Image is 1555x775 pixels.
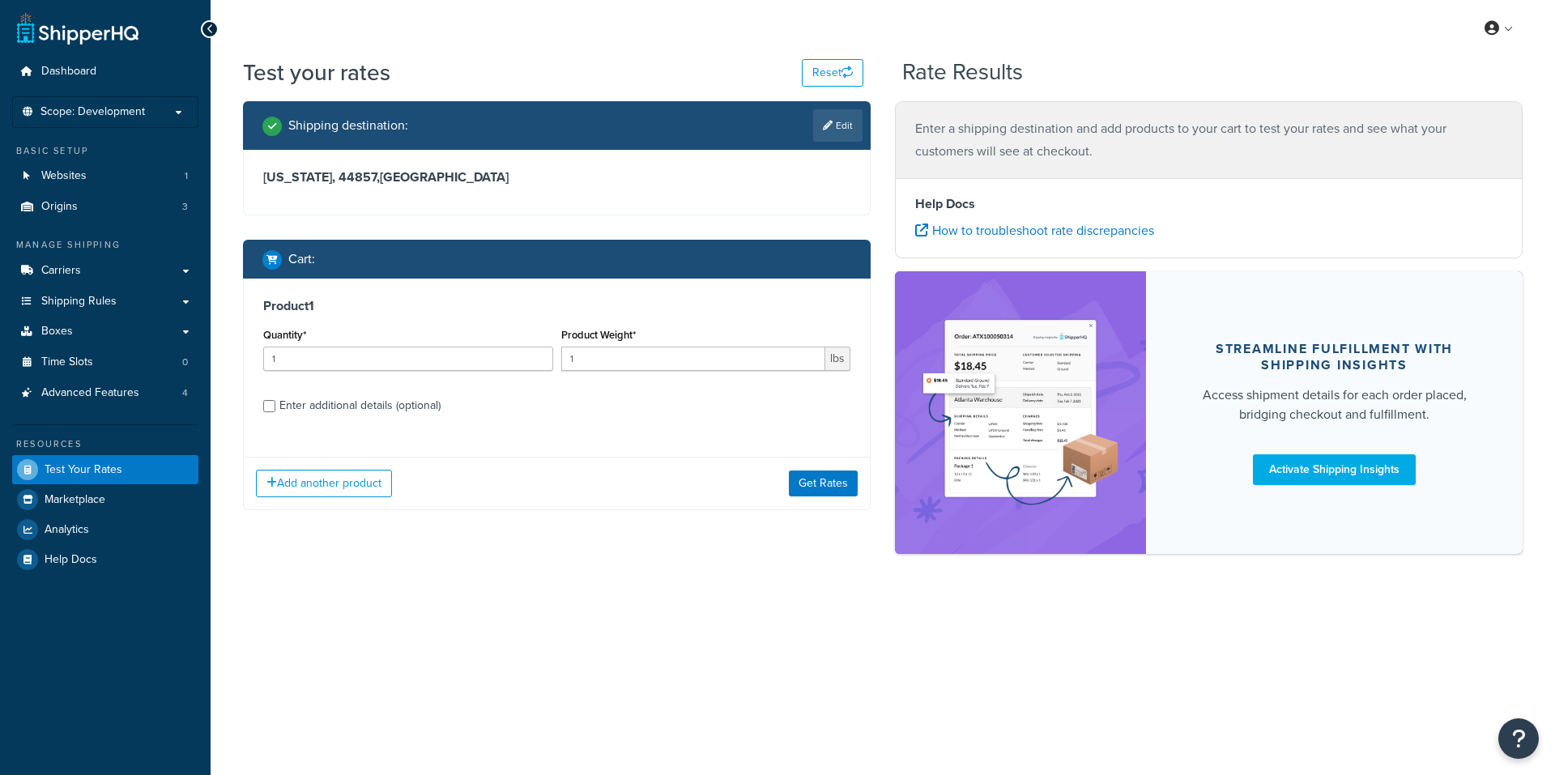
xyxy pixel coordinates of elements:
span: Help Docs [45,553,97,567]
a: Carriers [12,256,198,286]
a: Advanced Features4 [12,378,198,408]
li: Time Slots [12,347,198,377]
div: Streamline Fulfillment with Shipping Insights [1185,341,1484,373]
span: Time Slots [41,356,93,369]
h4: Help Docs [915,194,1502,214]
h2: Cart : [288,252,315,266]
a: Test Your Rates [12,455,198,484]
span: Test Your Rates [45,463,122,477]
a: Time Slots0 [12,347,198,377]
div: Manage Shipping [12,238,198,252]
span: Marketplace [45,493,105,507]
span: lbs [825,347,850,371]
span: Scope: Development [40,105,145,119]
h3: [US_STATE], 44857 , [GEOGRAPHIC_DATA] [263,169,850,185]
span: Dashboard [41,65,96,79]
input: Enter additional details (optional) [263,400,275,412]
span: Shipping Rules [41,295,117,309]
li: Websites [12,161,198,191]
div: Resources [12,437,198,451]
span: 1 [185,169,188,183]
span: 3 [182,200,188,214]
div: Enter additional details (optional) [279,394,441,417]
span: 4 [182,386,188,400]
h2: Rate Results [902,60,1023,85]
span: Advanced Features [41,386,139,400]
a: Edit [813,109,863,142]
button: Get Rates [789,471,858,496]
p: Enter a shipping destination and add products to your cart to test your rates and see what your c... [915,117,1502,163]
div: Basic Setup [12,144,198,158]
span: Websites [41,169,87,183]
span: Origins [41,200,78,214]
a: Activate Shipping Insights [1253,454,1416,485]
a: Origins3 [12,192,198,222]
span: 0 [182,356,188,369]
a: Dashboard [12,57,198,87]
input: 0.00 [561,347,826,371]
h1: Test your rates [243,57,390,88]
a: Marketplace [12,485,198,514]
li: Advanced Features [12,378,198,408]
h2: Shipping destination : [288,118,408,133]
a: How to troubleshoot rate discrepancies [915,221,1154,240]
span: Carriers [41,264,81,278]
label: Product Weight* [561,329,636,341]
a: Shipping Rules [12,287,198,317]
label: Quantity* [263,329,306,341]
h3: Product 1 [263,298,850,314]
span: Boxes [41,325,73,339]
a: Websites1 [12,161,198,191]
a: Help Docs [12,545,198,574]
a: Analytics [12,515,198,544]
img: feature-image-si-e24932ea9b9fcd0ff835db86be1ff8d589347e8876e1638d903ea230a36726be.png [919,296,1122,530]
span: Analytics [45,523,89,537]
button: Open Resource Center [1498,718,1539,759]
input: 0 [263,347,553,371]
button: Add another product [256,470,392,497]
a: Boxes [12,317,198,347]
div: Access shipment details for each order placed, bridging checkout and fulfillment. [1185,385,1484,424]
li: Origins [12,192,198,222]
button: Reset [802,59,863,87]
